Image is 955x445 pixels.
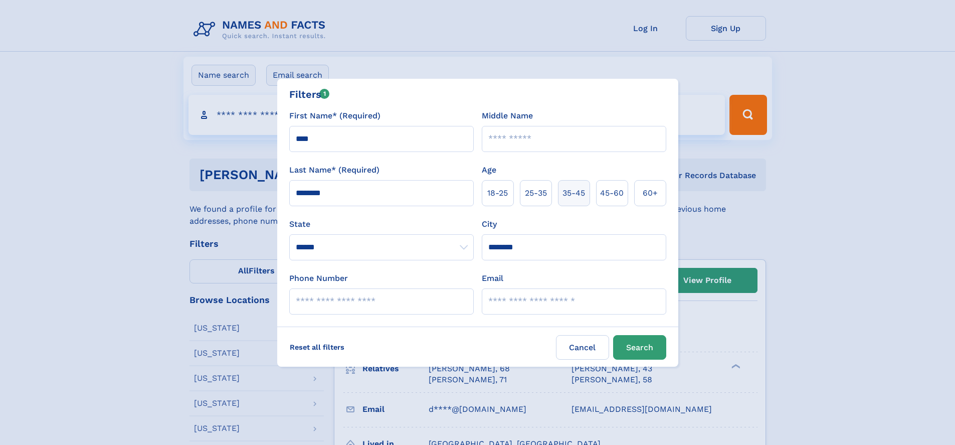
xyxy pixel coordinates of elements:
[289,218,474,230] label: State
[482,110,533,122] label: Middle Name
[643,187,658,199] span: 60+
[562,187,585,199] span: 35‑45
[289,110,380,122] label: First Name* (Required)
[525,187,547,199] span: 25‑35
[482,272,503,284] label: Email
[556,335,609,360] label: Cancel
[289,272,348,284] label: Phone Number
[283,335,351,359] label: Reset all filters
[600,187,624,199] span: 45‑60
[289,164,379,176] label: Last Name* (Required)
[487,187,508,199] span: 18‑25
[482,218,497,230] label: City
[613,335,666,360] button: Search
[289,87,330,102] div: Filters
[482,164,496,176] label: Age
